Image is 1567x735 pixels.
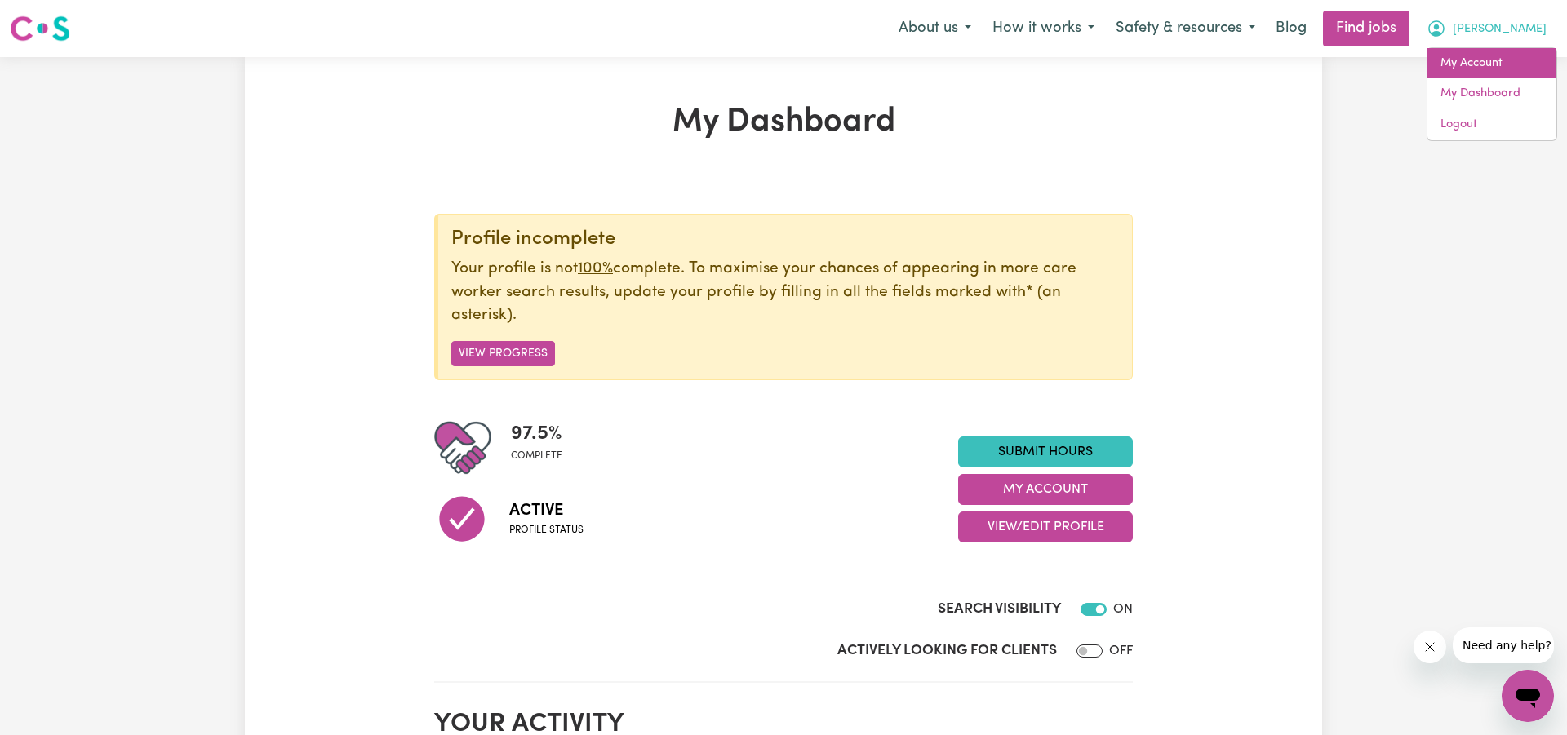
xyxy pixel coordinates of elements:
[511,419,562,449] span: 97.5 %
[1105,11,1266,46] button: Safety & resources
[511,419,575,476] div: Profile completeness: 97.5%
[1502,670,1554,722] iframe: Button to launch messaging window
[509,523,584,538] span: Profile status
[1453,627,1554,663] iframe: Message from company
[888,11,982,46] button: About us
[451,341,555,366] button: View Progress
[1427,47,1557,141] div: My Account
[451,228,1119,251] div: Profile incomplete
[1323,11,1409,46] a: Find jobs
[1427,78,1556,109] a: My Dashboard
[982,11,1105,46] button: How it works
[1453,20,1547,38] span: [PERSON_NAME]
[10,14,70,43] img: Careseekers logo
[1427,109,1556,140] a: Logout
[1113,603,1133,616] span: ON
[1414,631,1446,663] iframe: Close message
[509,498,584,523] span: Active
[1266,11,1316,46] a: Blog
[938,599,1061,620] label: Search Visibility
[958,474,1133,505] button: My Account
[434,103,1133,142] h1: My Dashboard
[451,258,1119,328] p: Your profile is not complete. To maximise your chances of appearing in more care worker search re...
[958,511,1133,542] button: View/Edit Profile
[1109,644,1133,658] span: OFF
[511,449,562,463] span: complete
[958,436,1133,467] a: Submit Hours
[837,640,1057,662] label: Actively Looking for Clients
[578,261,613,277] u: 100%
[1416,11,1557,46] button: My Account
[10,10,70,47] a: Careseekers logo
[1427,48,1556,79] a: My Account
